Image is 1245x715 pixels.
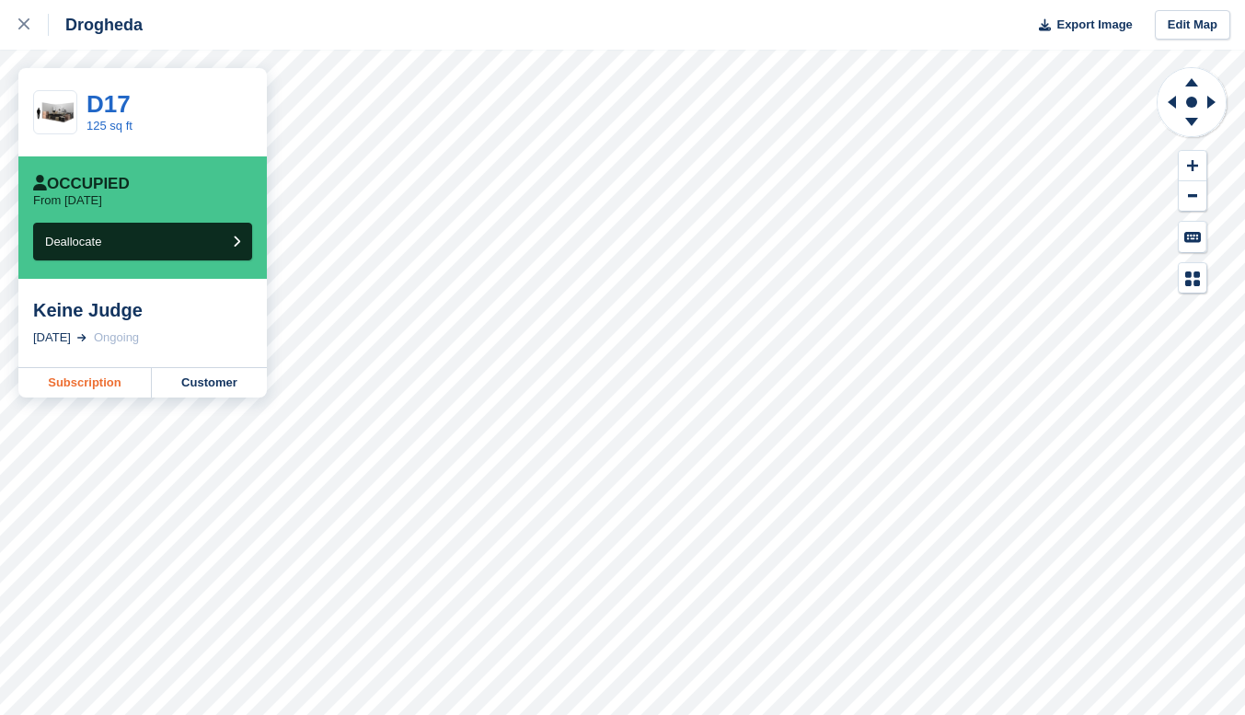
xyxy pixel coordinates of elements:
button: Zoom In [1179,151,1206,181]
div: [DATE] [33,329,71,347]
span: Deallocate [45,235,101,248]
a: 125 sq ft [86,119,133,133]
button: Export Image [1028,10,1133,40]
button: Deallocate [33,223,252,260]
img: 125-sqft-unit%20(6).jpg [34,97,76,129]
a: Customer [152,368,267,398]
button: Map Legend [1179,263,1206,294]
button: Keyboard Shortcuts [1179,222,1206,252]
div: Occupied [33,175,130,193]
p: From [DATE] [33,193,102,208]
div: Keine Judge [33,299,252,321]
div: Ongoing [94,329,139,347]
button: Zoom Out [1179,181,1206,212]
a: Subscription [18,368,152,398]
a: Edit Map [1155,10,1230,40]
div: Drogheda [49,14,143,36]
a: D17 [86,90,131,118]
img: arrow-right-light-icn-cde0832a797a2874e46488d9cf13f60e5c3a73dbe684e267c42b8395dfbc2abf.svg [77,334,86,341]
span: Export Image [1056,16,1132,34]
